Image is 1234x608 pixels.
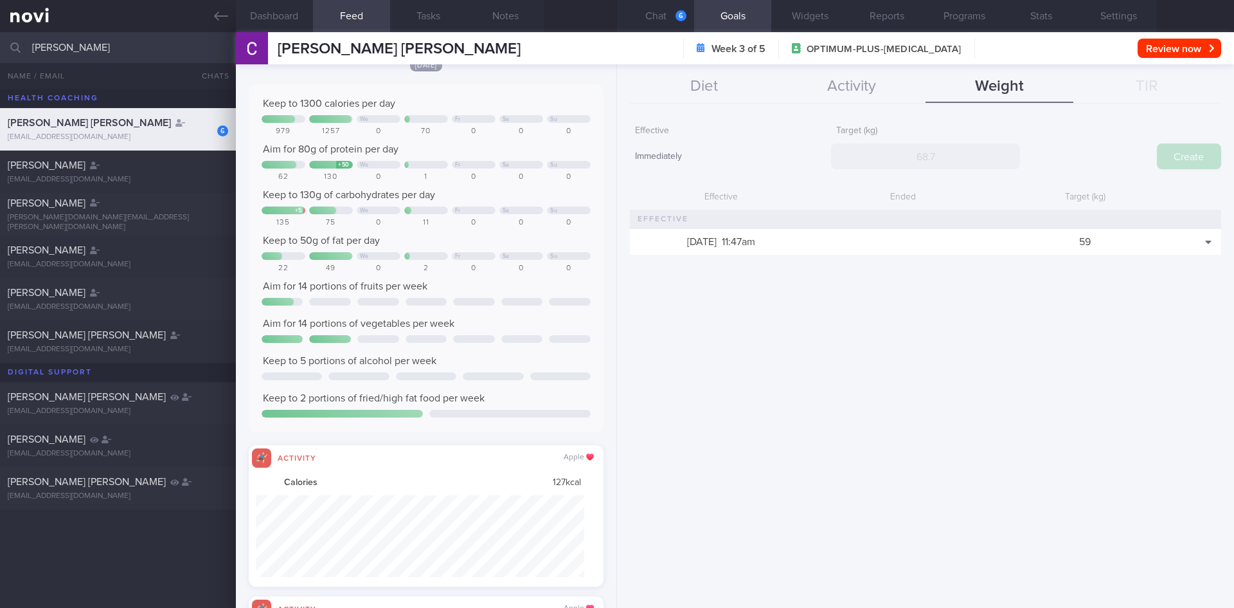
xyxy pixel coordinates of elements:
[452,172,496,182] div: 0
[8,160,85,170] span: [PERSON_NAME]
[675,10,686,21] div: 6
[360,161,369,169] div: We
[8,175,228,185] div: [EMAIL_ADDRESS][DOMAIN_NAME]
[278,41,521,57] span: [PERSON_NAME] [PERSON_NAME]
[455,161,461,169] div: Fr
[8,260,228,270] div: [EMAIL_ADDRESS][DOMAIN_NAME]
[550,116,557,123] div: Su
[309,264,353,273] div: 49
[8,477,166,487] span: [PERSON_NAME] [PERSON_NAME]
[263,235,380,246] span: Keep to 50g of fat per day
[8,288,85,298] span: [PERSON_NAME]
[357,264,400,273] div: 0
[263,356,436,366] span: Keep to 5 portions of alcohol per week
[452,218,496,228] div: 0
[309,172,353,182] div: 130
[262,127,305,136] div: 979
[360,207,369,214] div: We
[778,71,925,103] button: Activity
[404,264,448,273] div: 2
[8,245,85,255] span: [PERSON_NAME]
[309,218,353,228] div: 75
[309,127,353,136] div: 1257
[550,161,557,169] div: Su
[263,318,454,329] span: Aim for 14 portions of vegetables per week
[271,452,323,463] div: Activity
[564,453,594,463] div: Apple
[8,492,228,501] div: [EMAIL_ADDRESS][DOMAIN_NAME]
[503,161,510,169] div: Sa
[8,213,228,232] div: [PERSON_NAME][DOMAIN_NAME][EMAIL_ADDRESS][PERSON_NAME][DOMAIN_NAME]
[8,198,85,208] span: [PERSON_NAME]
[360,253,369,260] div: We
[455,207,461,214] div: Fr
[807,43,961,56] span: OPTIMUM-PLUS-[MEDICAL_DATA]
[547,127,591,136] div: 0
[8,449,228,459] div: [EMAIL_ADDRESS][DOMAIN_NAME]
[499,218,543,228] div: 0
[1138,39,1221,58] button: Review now
[550,253,557,260] div: Su
[925,71,1073,103] button: Weight
[262,172,305,182] div: 62
[404,218,448,228] div: 11
[455,116,461,123] div: Fr
[184,63,236,89] button: Chats
[8,330,166,340] span: [PERSON_NAME] [PERSON_NAME]
[499,127,543,136] div: 0
[8,392,166,402] span: [PERSON_NAME] [PERSON_NAME]
[503,253,510,260] div: Sa
[547,172,591,182] div: 0
[8,302,228,312] div: [EMAIL_ADDRESS][DOMAIN_NAME]
[404,127,448,136] div: 70
[630,71,778,103] button: Diet
[8,345,228,355] div: [EMAIL_ADDRESS][DOMAIN_NAME]
[263,98,395,109] span: Keep to 1300 calories per day
[263,393,485,403] span: Keep to 2 portions of fried/high fat food per week
[547,218,591,228] div: 0
[263,144,398,154] span: Aim for 80g of protein per day
[410,59,442,71] span: [DATE]
[357,172,400,182] div: 0
[503,116,510,123] div: Sa
[217,125,228,136] div: 6
[262,264,305,273] div: 22
[357,218,400,228] div: 0
[295,207,302,214] div: + 5
[8,118,171,128] span: [PERSON_NAME] [PERSON_NAME]
[263,190,435,200] span: Keep to 130g of carbohydrates per day
[360,116,369,123] div: We
[455,253,461,260] div: Fr
[503,207,510,214] div: Sa
[284,477,317,489] strong: Calories
[262,218,305,228] div: 135
[263,281,427,291] span: Aim for 14 portions of fruits per week
[452,264,496,273] div: 0
[550,207,557,214] div: Su
[553,477,581,489] span: 127 kcal
[547,264,591,273] div: 0
[452,127,496,136] div: 0
[8,133,228,142] div: [EMAIL_ADDRESS][DOMAIN_NAME]
[8,434,85,445] span: [PERSON_NAME]
[499,172,543,182] div: 0
[338,161,350,169] div: + 50
[8,407,228,416] div: [EMAIL_ADDRESS][DOMAIN_NAME]
[499,264,543,273] div: 0
[711,42,765,55] strong: Week 3 of 5
[404,172,448,182] div: 1
[357,127,400,136] div: 0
